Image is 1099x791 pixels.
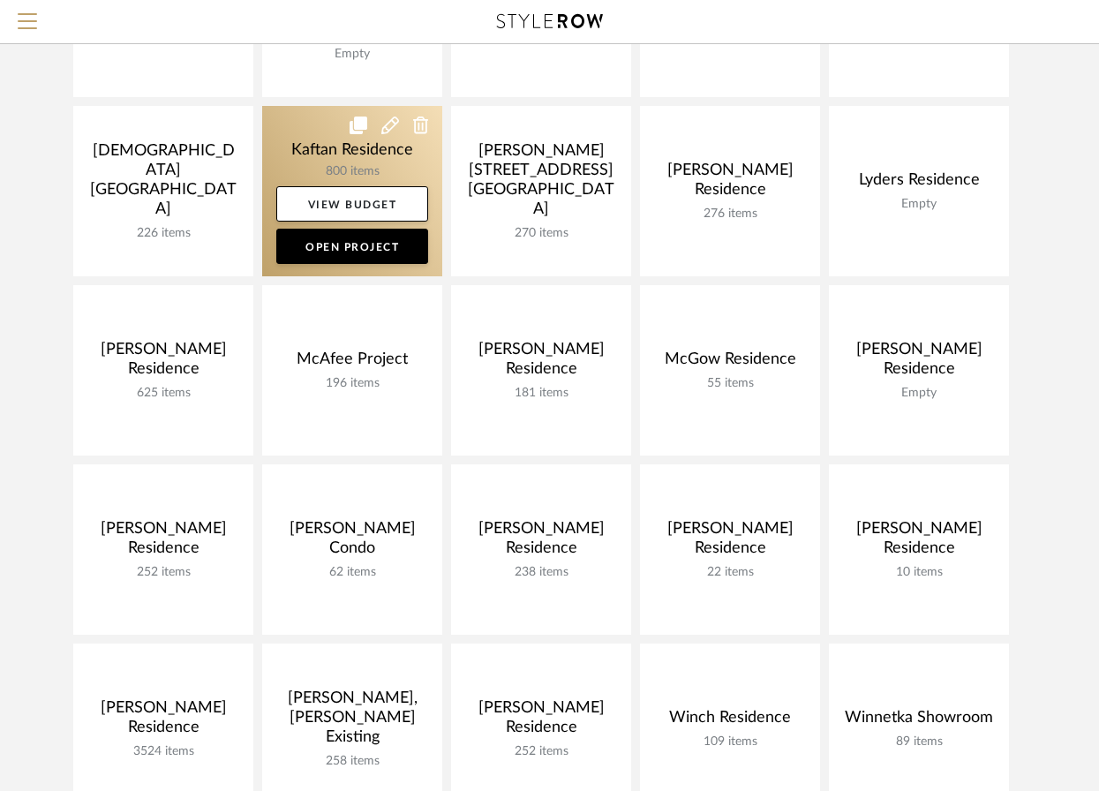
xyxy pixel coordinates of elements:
div: 109 items [654,734,806,750]
div: [PERSON_NAME] Residence [843,340,995,386]
div: McGow Residence [654,350,806,376]
div: [DEMOGRAPHIC_DATA] [GEOGRAPHIC_DATA] [87,141,239,226]
div: 196 items [276,376,428,391]
div: [PERSON_NAME] Condo [276,519,428,565]
div: Winnetka Showroom [843,708,995,734]
div: [PERSON_NAME], [PERSON_NAME] Existing [276,689,428,754]
div: 10 items [843,565,995,580]
div: 270 items [465,226,617,241]
a: Open Project [276,229,428,264]
a: View Budget [276,186,428,222]
div: [PERSON_NAME] Residence [465,519,617,565]
div: Empty [843,197,995,212]
div: [PERSON_NAME] Residence [654,161,806,207]
div: 22 items [654,565,806,580]
div: [PERSON_NAME] Residence [87,340,239,386]
div: 252 items [87,565,239,580]
div: 276 items [654,207,806,222]
div: 3524 items [87,744,239,759]
div: 62 items [276,565,428,580]
div: 55 items [654,376,806,391]
div: [PERSON_NAME] Residence [87,698,239,744]
div: Lyders Residence [843,170,995,197]
div: 226 items [87,226,239,241]
div: McAfee Project [276,350,428,376]
div: [PERSON_NAME] Residence [654,519,806,565]
div: Winch Residence [654,708,806,734]
div: 238 items [465,565,617,580]
div: [PERSON_NAME] Residence [87,519,239,565]
div: [PERSON_NAME] [STREET_ADDRESS][GEOGRAPHIC_DATA] [465,141,617,226]
div: Empty [843,386,995,401]
div: 258 items [276,754,428,769]
div: 625 items [87,386,239,401]
div: Empty [276,47,428,62]
div: 252 items [465,744,617,759]
div: 89 items [843,734,995,750]
div: 181 items [465,386,617,401]
div: [PERSON_NAME] Residence [465,698,617,744]
div: [PERSON_NAME] Residence [843,519,995,565]
div: [PERSON_NAME] Residence [465,340,617,386]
